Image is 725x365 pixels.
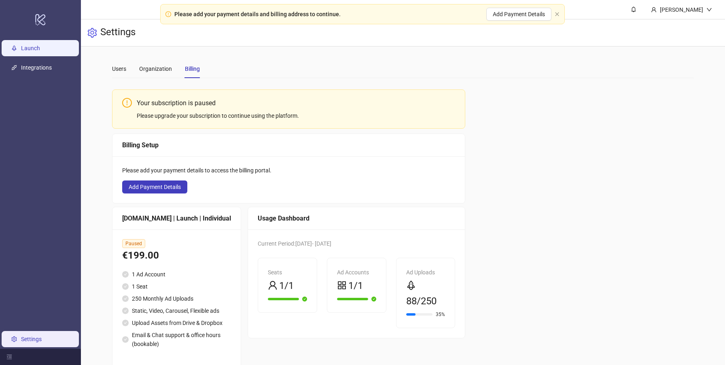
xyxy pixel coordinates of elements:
div: Users [112,64,126,73]
a: Settings [21,336,42,342]
div: €199.00 [122,248,231,263]
div: Please upgrade your subscription to continue using the platform. [137,111,455,120]
div: Usage Dashboard [258,213,455,223]
span: check-circle [122,308,129,314]
span: Add Payment Details [129,184,181,190]
button: Add Payment Details [122,180,187,193]
span: 1/1 [348,278,363,294]
span: exclamation-circle [122,98,132,108]
span: Current Period: [DATE] - [DATE] [258,240,331,247]
span: user [268,280,278,290]
span: bell [631,6,636,12]
button: close [555,12,560,17]
li: Static, Video, Carousel, Flexible ads [122,306,231,315]
span: menu-fold [6,354,12,360]
span: 88/250 [406,294,437,309]
h3: Settings [100,26,136,40]
span: user [651,7,657,13]
span: check-circle [122,295,129,302]
li: Email & Chat support & office hours (bookable) [122,331,231,348]
li: 250 Monthly Ad Uploads [122,294,231,303]
span: down [706,7,712,13]
span: Add Payment Details [493,11,545,17]
span: exclamation-circle [165,11,171,17]
div: Please add your payment details to access the billing portal. [122,166,455,175]
span: 35% [436,312,445,317]
span: 1/1 [279,278,294,294]
span: setting [87,28,97,38]
div: Organization [139,64,172,73]
li: Upload Assets from Drive & Dropbox [122,318,231,327]
div: [DOMAIN_NAME] | Launch | Individual [122,213,231,223]
a: Launch [21,45,40,51]
li: 1 Ad Account [122,270,231,279]
span: check-circle [122,271,129,278]
span: appstore [337,280,347,290]
div: [PERSON_NAME] [657,5,706,14]
span: rocket [406,280,416,290]
span: check-circle [302,297,307,301]
button: Add Payment Details [486,8,551,21]
div: Billing Setup [122,140,455,150]
span: check-circle [122,336,129,343]
span: check-circle [371,297,376,301]
a: Integrations [21,64,52,71]
li: 1 Seat [122,282,231,291]
div: Billing [185,64,200,73]
div: Ad Uploads [406,268,445,277]
div: Seats [268,268,307,277]
div: Your subscription is paused [137,98,455,108]
span: Paused [122,239,145,248]
div: Ad Accounts [337,268,376,277]
div: Please add your payment details and billing address to continue. [174,10,341,19]
span: check-circle [122,320,129,326]
span: check-circle [122,283,129,290]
